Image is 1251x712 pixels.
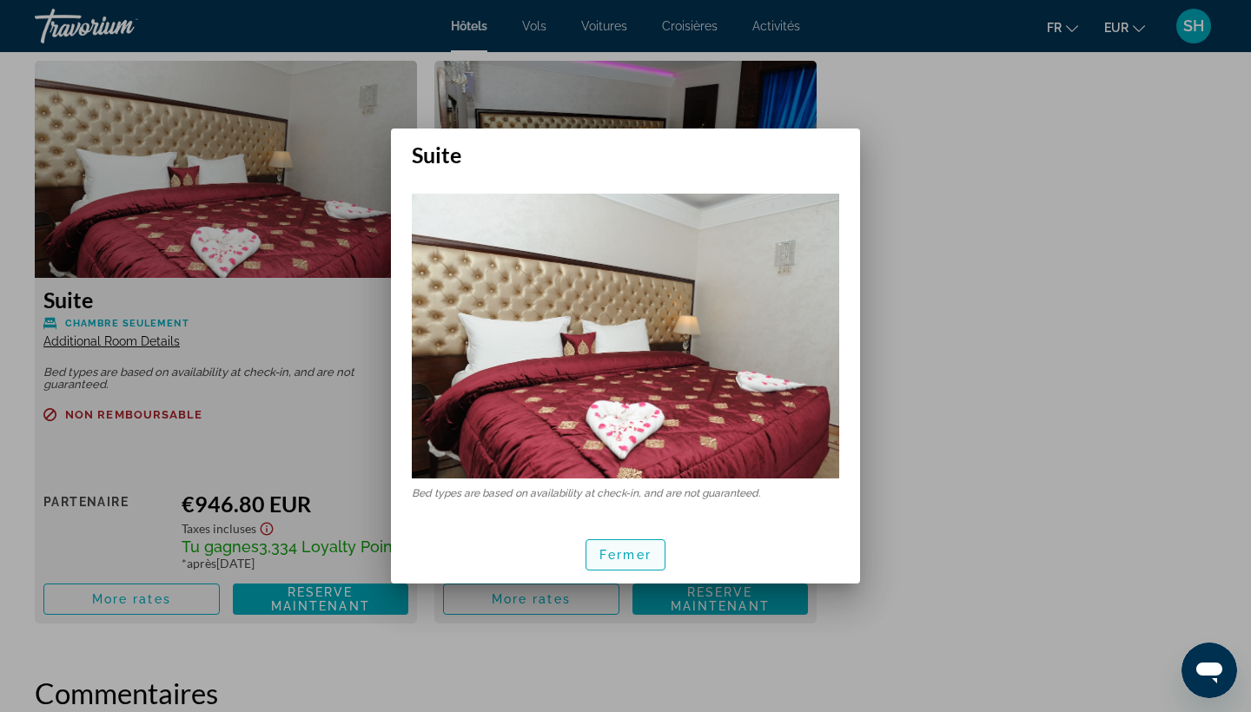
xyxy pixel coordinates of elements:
[1181,643,1237,698] iframe: Bouton de lancement de la fenêtre de messagerie
[599,548,652,562] span: Fermer
[412,487,839,499] p: Bed types are based on availability at check-in, and are not guaranteed.
[391,129,860,168] h2: Suite
[586,539,665,570] button: Fermer
[412,194,839,478] img: Suite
